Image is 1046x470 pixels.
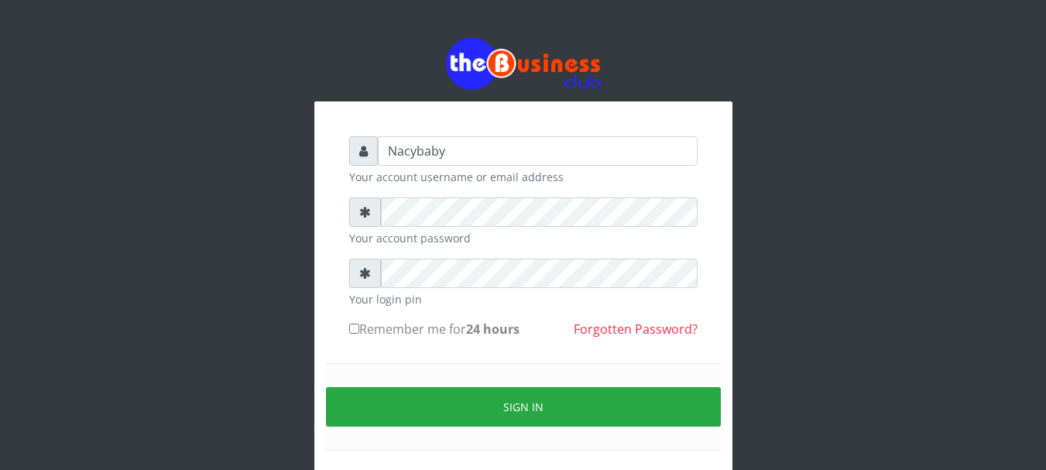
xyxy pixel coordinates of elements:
[349,324,359,334] input: Remember me for24 hours
[574,321,698,338] a: Forgotten Password?
[466,321,520,338] b: 24 hours
[349,320,520,338] label: Remember me for
[378,136,698,166] input: Username or email address
[326,387,721,427] button: Sign in
[349,230,698,246] small: Your account password
[349,169,698,185] small: Your account username or email address
[349,291,698,307] small: Your login pin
